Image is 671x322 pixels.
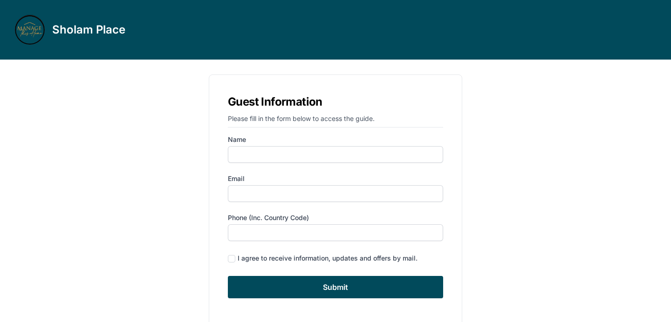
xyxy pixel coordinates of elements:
[228,213,443,222] label: Phone (inc. country code)
[15,15,45,45] img: bpvvs5hw7fkkuhn56veoyguiqzcf
[238,254,418,263] div: I agree to receive information, updates and offers by mail.
[15,15,125,45] a: Sholam Place
[228,114,443,127] p: Please fill in the form below to access the guide.
[228,276,443,298] input: Submit
[52,22,125,37] h3: Sholam Place
[228,174,443,183] label: Email
[228,94,443,110] h1: Guest Information
[228,135,443,144] label: Name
